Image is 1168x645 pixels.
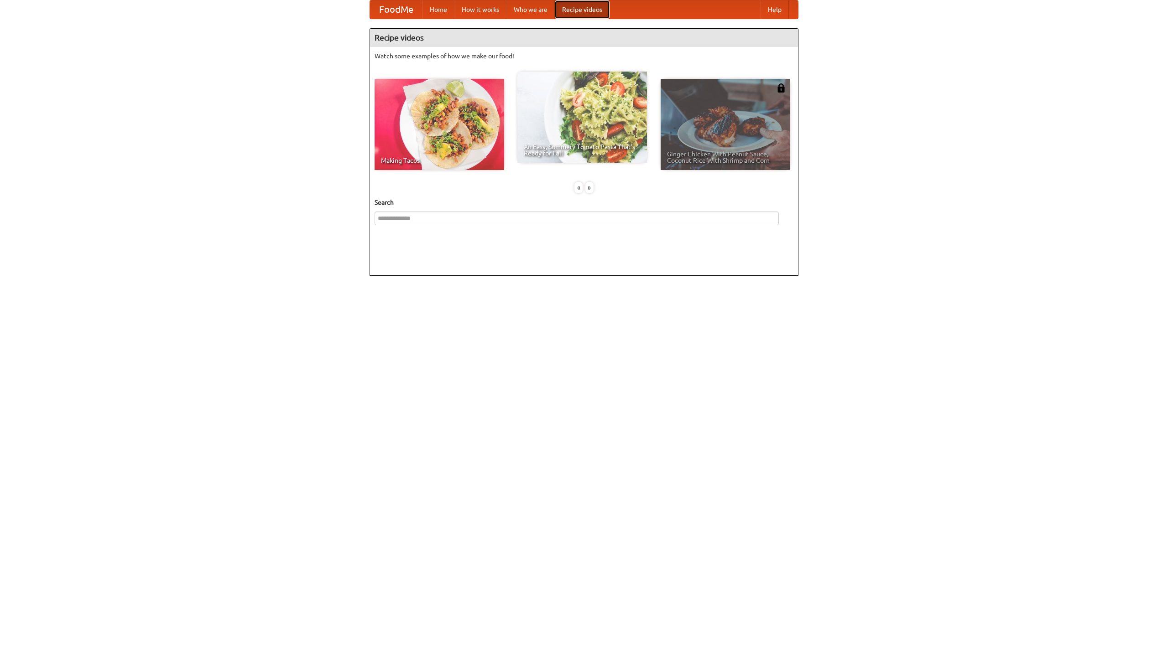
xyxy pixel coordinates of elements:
a: How it works [454,0,506,19]
p: Watch some examples of how we make our food! [375,52,793,61]
img: 483408.png [777,83,786,93]
h4: Recipe videos [370,29,798,47]
span: Making Tacos [381,157,498,164]
a: Home [422,0,454,19]
a: Making Tacos [375,79,504,170]
a: FoodMe [370,0,422,19]
a: An Easy, Summery Tomato Pasta That's Ready for Fall [517,72,647,163]
div: » [585,182,594,193]
h5: Search [375,198,793,207]
a: Recipe videos [555,0,610,19]
a: Who we are [506,0,555,19]
span: An Easy, Summery Tomato Pasta That's Ready for Fall [524,144,641,156]
div: « [574,182,583,193]
a: Help [761,0,789,19]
